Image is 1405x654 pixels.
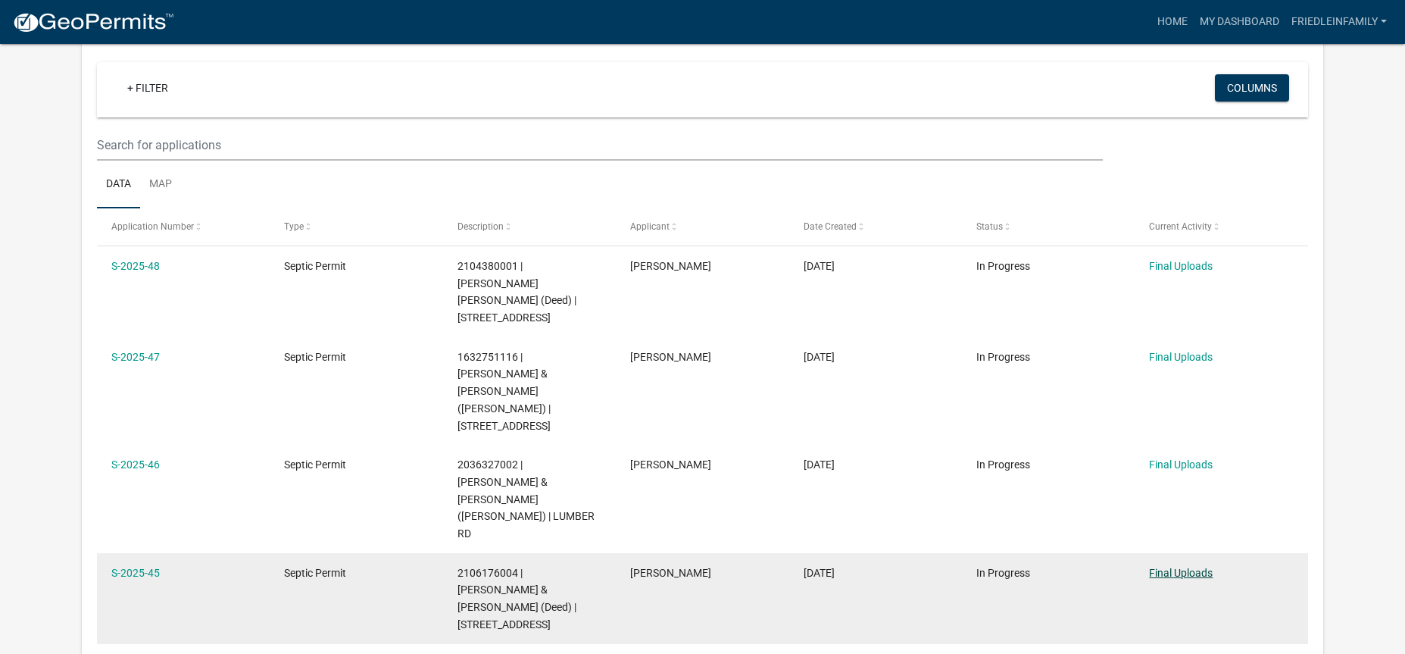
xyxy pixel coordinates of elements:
[1149,567,1213,579] a: Final Uploads
[97,130,1103,161] input: Search for applications
[630,351,711,363] span: Jeff Friedlein
[1194,8,1285,36] a: My Dashboard
[457,221,504,232] span: Description
[1151,8,1194,36] a: Home
[976,458,1030,471] span: In Progress
[976,260,1030,272] span: In Progress
[457,567,576,631] span: 2106176004 | BARNHART ERIC & AUDRA (Deed) | 34236 MESQUITE RD
[97,161,140,209] a: Data
[1149,260,1213,272] a: Final Uploads
[111,351,160,363] a: S-2025-47
[804,260,835,272] span: 07/25/2025
[284,351,346,363] span: Septic Permit
[804,458,835,471] span: 07/25/2025
[457,260,576,324] span: 2104380001 | SCHNEIDER DONALD JOSEPH (Deed) | 36317 NOBLE RD
[1215,74,1289,102] button: Columns
[270,208,442,245] datatable-header-cell: Type
[976,567,1030,579] span: In Progress
[111,567,160,579] a: S-2025-45
[630,260,711,272] span: Jeff Friedlein
[1135,208,1307,245] datatable-header-cell: Current Activity
[443,208,616,245] datatable-header-cell: Description
[804,351,835,363] span: 07/25/2025
[140,161,181,209] a: Map
[111,260,160,272] a: S-2025-48
[284,567,346,579] span: Septic Permit
[457,458,595,540] span: 2036327002 | MCCORMICK MARY & DWIGHT (Deed) | LUMBER RD
[115,74,180,102] a: + Filter
[630,567,711,579] span: Jeff Friedlein
[788,208,961,245] datatable-header-cell: Date Created
[284,260,346,272] span: Septic Permit
[97,208,270,245] datatable-header-cell: Application Number
[804,221,857,232] span: Date Created
[1149,351,1213,363] a: Final Uploads
[630,458,711,471] span: Jeff Friedlein
[616,208,788,245] datatable-header-cell: Applicant
[1149,458,1213,471] a: Final Uploads
[804,567,835,579] span: 07/25/2025
[284,221,304,232] span: Type
[976,221,1003,232] span: Status
[976,351,1030,363] span: In Progress
[962,208,1135,245] datatable-header-cell: Status
[111,458,160,471] a: S-2025-46
[111,221,194,232] span: Application Number
[457,351,551,432] span: 1632751116 | LUEKEN JASON N & LISA E (Deed) | 422 RIVER VIEW RD
[284,458,346,471] span: Septic Permit
[1149,221,1212,232] span: Current Activity
[1285,8,1393,36] a: friedleinfamily
[630,221,670,232] span: Applicant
